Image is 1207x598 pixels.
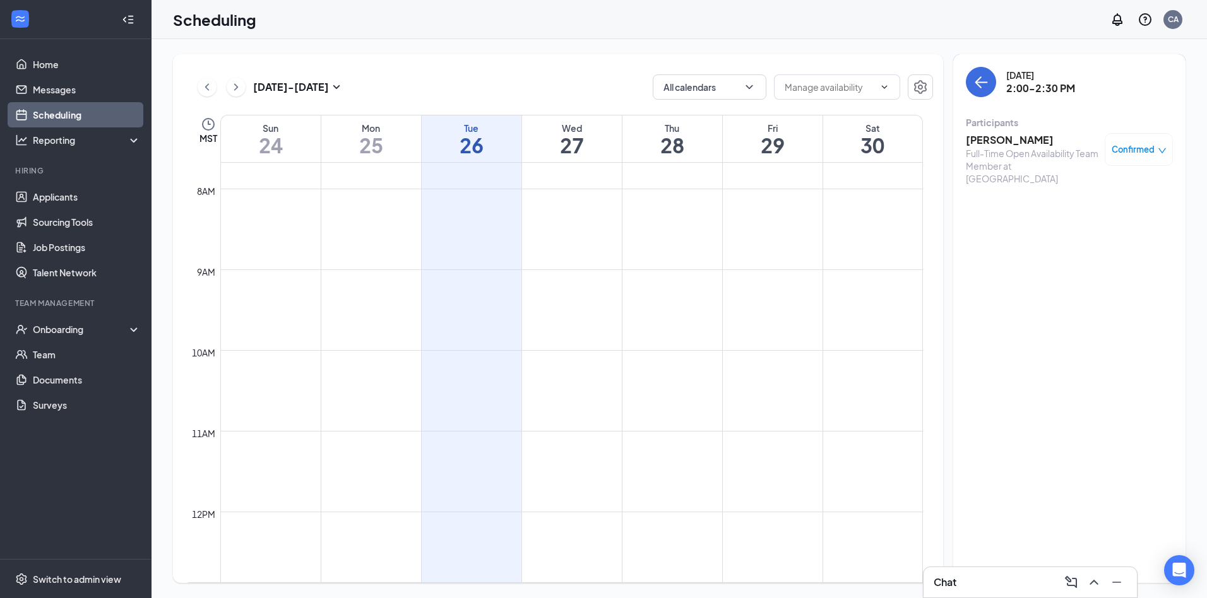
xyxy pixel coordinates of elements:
[201,79,213,95] svg: ChevronLeft
[227,78,246,97] button: ChevronRight
[422,134,521,156] h1: 26
[230,79,242,95] svg: ChevronRight
[189,507,218,521] div: 12pm
[33,323,130,336] div: Onboarding
[622,122,722,134] div: Thu
[321,122,421,134] div: Mon
[33,260,141,285] a: Talent Network
[1006,81,1075,95] h3: 2:00-2:30 PM
[321,115,421,162] a: August 25, 2025
[966,67,996,97] button: back-button
[653,74,766,100] button: All calendarsChevronDown
[422,122,521,134] div: Tue
[15,165,138,176] div: Hiring
[14,13,27,25] svg: WorkstreamLogo
[189,346,218,360] div: 10am
[194,184,218,198] div: 8am
[33,134,141,146] div: Reporting
[422,115,521,162] a: August 26, 2025
[253,80,329,94] h3: [DATE] - [DATE]
[194,265,218,279] div: 9am
[743,81,756,93] svg: ChevronDown
[221,115,321,162] a: August 24, 2025
[33,102,141,127] a: Scheduling
[33,367,141,392] a: Documents
[908,74,933,100] button: Settings
[1061,572,1081,592] button: ComposeMessage
[189,426,218,440] div: 11am
[723,122,823,134] div: Fri
[221,122,321,134] div: Sun
[973,74,989,90] svg: ArrowLeft
[913,79,928,95] svg: Settings
[33,77,141,102] a: Messages
[522,134,622,156] h1: 27
[785,80,874,94] input: Manage availability
[1112,143,1155,156] span: Confirmed
[199,132,217,144] span: MST
[33,52,141,77] a: Home
[201,117,216,132] svg: Clock
[173,9,256,30] h1: Scheduling
[823,115,923,162] a: August 30, 2025
[966,147,1098,185] div: Full-Time Open Availability Team Member at [GEOGRAPHIC_DATA]
[122,13,134,26] svg: Collapse
[321,134,421,156] h1: 25
[15,573,28,585] svg: Settings
[1107,572,1127,592] button: Minimize
[33,573,121,585] div: Switch to admin view
[1138,12,1153,27] svg: QuestionInfo
[1064,575,1079,590] svg: ComposeMessage
[1168,14,1179,25] div: CA
[522,122,622,134] div: Wed
[33,209,141,235] a: Sourcing Tools
[723,134,823,156] h1: 29
[1158,146,1167,155] span: down
[15,298,138,308] div: Team Management
[1084,572,1104,592] button: ChevronUp
[33,235,141,260] a: Job Postings
[823,134,923,156] h1: 30
[1006,69,1075,81] div: [DATE]
[723,115,823,162] a: August 29, 2025
[33,392,141,418] a: Surveys
[522,115,622,162] a: August 27, 2025
[1164,555,1194,585] div: Open Intercom Messenger
[622,115,722,162] a: August 28, 2025
[1086,575,1102,590] svg: ChevronUp
[966,116,1173,129] div: Participants
[15,323,28,336] svg: UserCheck
[33,184,141,209] a: Applicants
[1110,12,1125,27] svg: Notifications
[221,134,321,156] h1: 24
[15,134,28,146] svg: Analysis
[33,342,141,367] a: Team
[198,78,217,97] button: ChevronLeft
[934,575,956,589] h3: Chat
[879,82,889,92] svg: ChevronDown
[966,133,1098,147] h3: [PERSON_NAME]
[823,122,923,134] div: Sat
[1109,575,1124,590] svg: Minimize
[622,134,722,156] h1: 28
[329,79,344,95] svg: SmallChevronDown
